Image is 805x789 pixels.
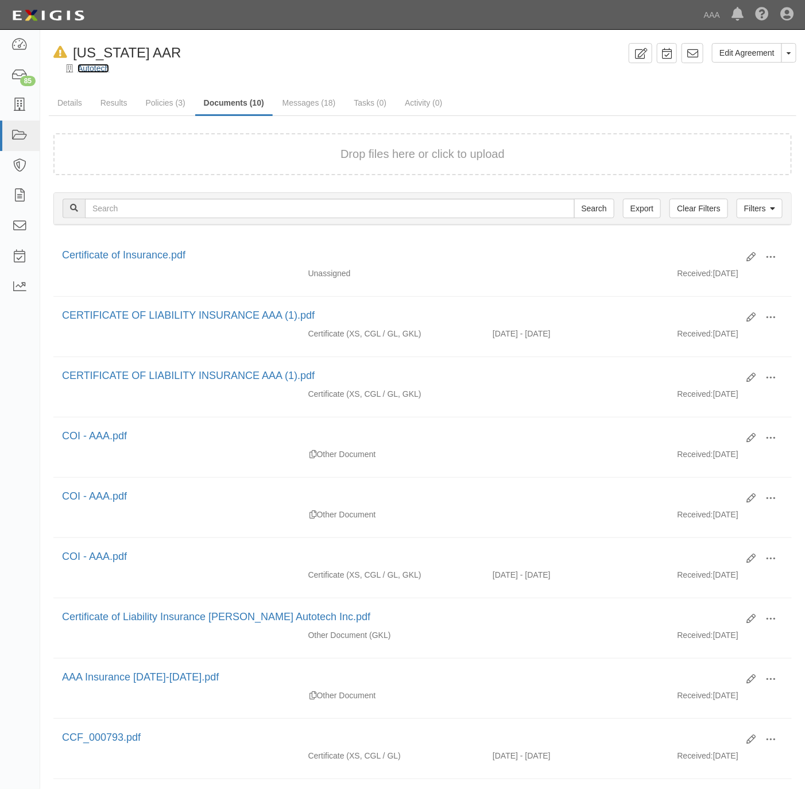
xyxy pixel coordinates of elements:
p: Received: [678,268,713,279]
div: Excess/Umbrella Liability Commercial General Liability / Garage Liability Garage Keepers Liability [300,388,485,400]
div: [DATE] [669,569,792,586]
div: CCF_000793.pdf [62,730,738,745]
div: California AAR [49,43,181,63]
div: [DATE] [669,388,792,405]
i: Help Center - Complianz [755,8,769,22]
p: Received: [678,629,713,641]
input: Search [85,199,575,218]
div: Duplicate [310,690,317,701]
a: Details [49,91,91,114]
div: Effective 08/22/2023 - Expiration 08/22/2024 [484,569,669,581]
div: Certificate of Liability Insurance Solorio Autotech Inc.pdf [62,610,738,625]
div: Effective - Expiration [484,388,669,389]
a: Documents (10) [195,91,273,116]
input: Search [574,199,614,218]
div: 85 [20,76,36,86]
div: Duplicate [310,509,317,520]
div: Garage Keepers Liability [300,629,485,641]
div: COI - AAA.pdf [62,429,738,444]
div: [DATE] [669,328,792,345]
div: [DATE] [669,629,792,647]
a: AAA Insurance [DATE]-[DATE].pdf [62,671,219,683]
i: In Default since 09/05/2025 [53,47,67,59]
div: Other Document [300,448,485,460]
a: CCF_000793.pdf [62,732,141,743]
div: [DATE] [669,448,792,466]
a: COI - AAA.pdf [62,430,127,442]
div: [DATE] [669,690,792,707]
div: [DATE] [669,509,792,526]
a: Tasks (0) [345,91,395,114]
span: [US_STATE] AAR [73,45,181,60]
a: Results [92,91,136,114]
a: Certificate of Insurance.pdf [62,249,185,261]
p: Received: [678,569,713,581]
div: [DATE] [669,268,792,285]
a: Policies (3) [137,91,193,114]
div: Effective 08/22/2024 - Expiration 08/22/2025 [484,328,669,339]
div: CERTIFICATE OF LIABILITY INSURANCE AAA (1).pdf [62,308,738,323]
div: COI - AAA.pdf [62,550,738,564]
a: Autotech [78,64,109,73]
div: AAA Insurance August 23-24.pdf [62,670,738,685]
a: Edit Agreement [712,43,782,63]
p: Received: [678,388,713,400]
div: Excess/Umbrella Liability Commercial General Liability / Garage Liability [300,750,485,761]
p: Received: [678,509,713,520]
div: Effective 08/22/2023 - Expiration 08/22/2024 [484,750,669,761]
a: Messages (18) [274,91,345,114]
div: Excess/Umbrella Liability Commercial General Liability / Garage Liability Garage Keepers Liability [300,569,485,581]
a: Export [623,199,661,218]
a: AAA [698,3,726,26]
div: Other Document [300,509,485,520]
div: CERTIFICATE OF LIABILITY INSURANCE AAA (1).pdf [62,369,738,384]
div: Other Document [300,690,485,701]
a: COI - AAA.pdf [62,551,127,562]
p: Received: [678,750,713,761]
a: Clear Filters [669,199,727,218]
a: CERTIFICATE OF LIABILITY INSURANCE AAA (1).pdf [62,370,315,381]
p: Received: [678,690,713,701]
div: Duplicate [310,448,317,460]
div: Effective - Expiration [484,629,669,630]
div: Certificate of Insurance.pdf [62,248,738,263]
p: Received: [678,448,713,460]
a: Filters [737,199,783,218]
img: logo-5460c22ac91f19d4615b14bd174203de0afe785f0fc80cf4dbbc73dc1793850b.png [9,5,88,26]
button: Drop files here or click to upload [340,146,505,163]
div: COI - AAA.pdf [62,489,738,504]
a: COI - AAA.pdf [62,490,127,502]
a: Certificate of Liability Insurance [PERSON_NAME] Autotech Inc.pdf [62,611,370,622]
div: [DATE] [669,750,792,767]
p: Received: [678,328,713,339]
a: CERTIFICATE OF LIABILITY INSURANCE AAA (1).pdf [62,310,315,321]
div: Effective - Expiration [484,448,669,449]
a: Activity (0) [396,91,451,114]
div: Excess/Umbrella Liability Commercial General Liability / Garage Liability Garage Keepers Liability [300,328,485,339]
div: Unassigned [300,268,485,279]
